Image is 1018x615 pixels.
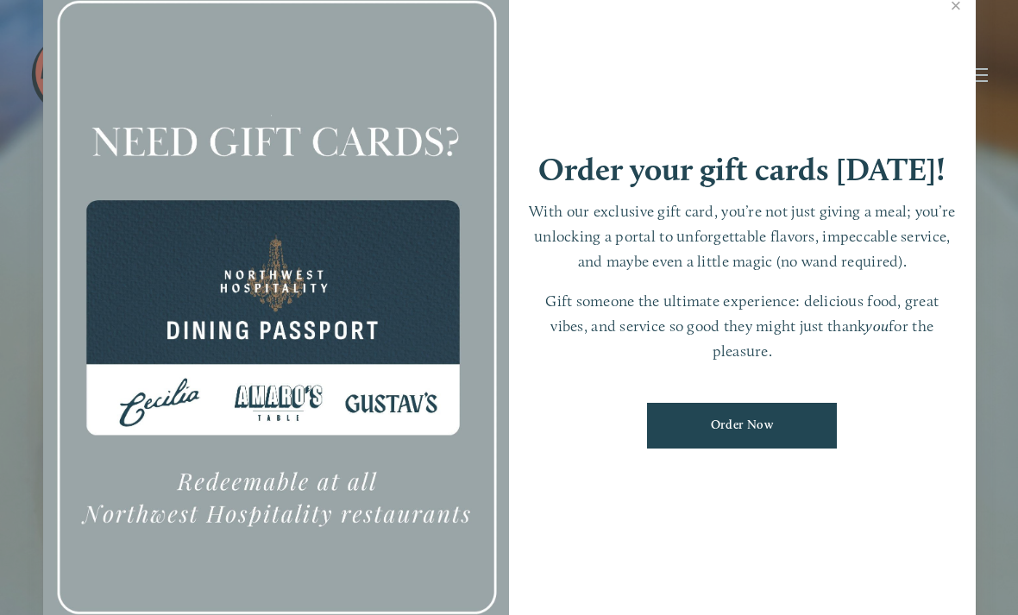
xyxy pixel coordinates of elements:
[526,199,958,273] p: With our exclusive gift card, you’re not just giving a meal; you’re unlocking a portal to unforge...
[647,403,837,449] a: Order Now
[538,154,946,185] h1: Order your gift cards [DATE]!
[526,289,958,363] p: Gift someone the ultimate experience: delicious food, great vibes, and service so good they might...
[865,317,889,335] em: you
